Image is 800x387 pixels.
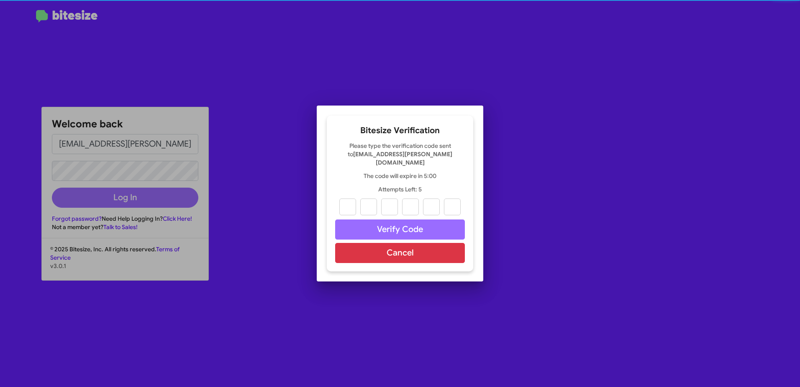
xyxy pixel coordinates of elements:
[335,243,465,263] button: Cancel
[335,185,465,193] p: Attempts Left: 5
[335,172,465,180] p: The code will expire in 5:00
[335,142,465,167] p: Please type the verification code sent to
[353,150,452,166] strong: [EMAIL_ADDRESS][PERSON_NAME][DOMAIN_NAME]
[335,219,465,240] button: Verify Code
[335,124,465,137] h2: Bitesize Verification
